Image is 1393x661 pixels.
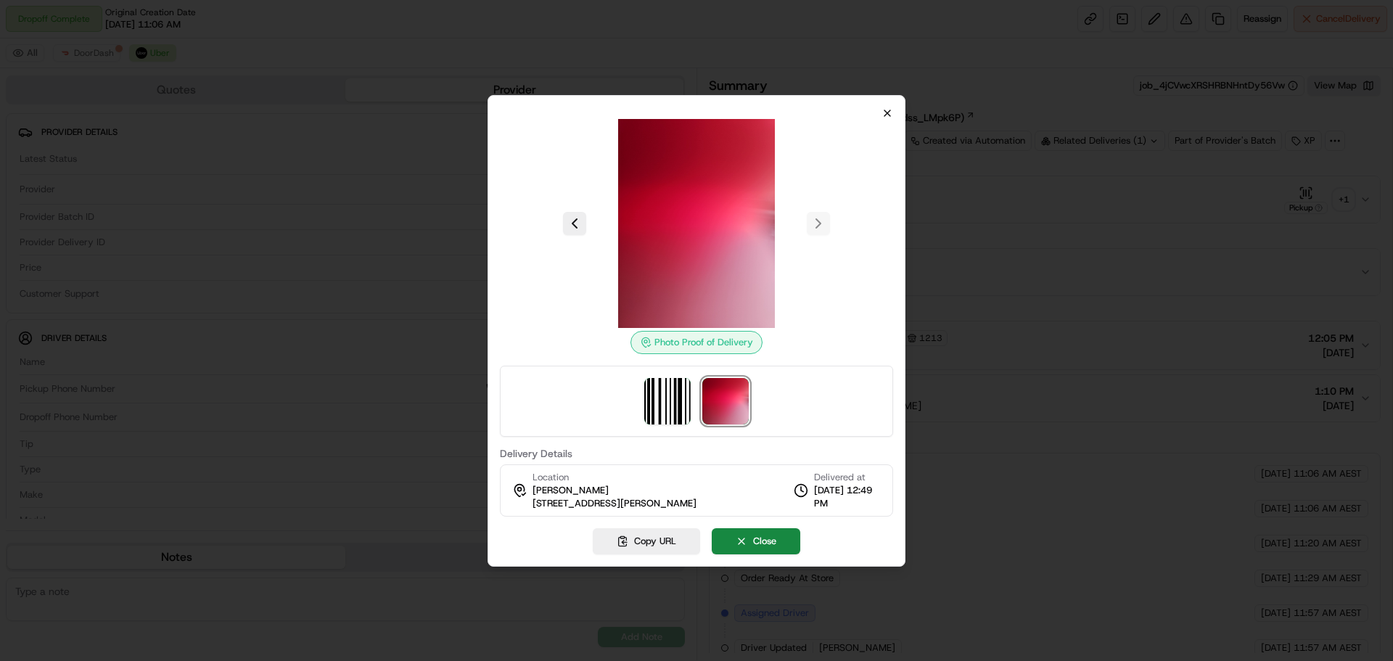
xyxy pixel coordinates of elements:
[630,331,763,354] div: Photo Proof of Delivery
[814,471,881,484] span: Delivered at
[593,528,700,554] button: Copy URL
[702,378,749,424] img: photo_proof_of_delivery image
[712,528,800,554] button: Close
[500,448,893,459] label: Delivery Details
[644,378,691,424] img: barcode_scan_on_pickup image
[592,119,801,328] img: photo_proof_of_delivery image
[533,484,609,497] span: [PERSON_NAME]
[533,471,569,484] span: Location
[814,484,881,510] span: [DATE] 12:49 PM
[533,497,696,510] span: [STREET_ADDRESS][PERSON_NAME]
